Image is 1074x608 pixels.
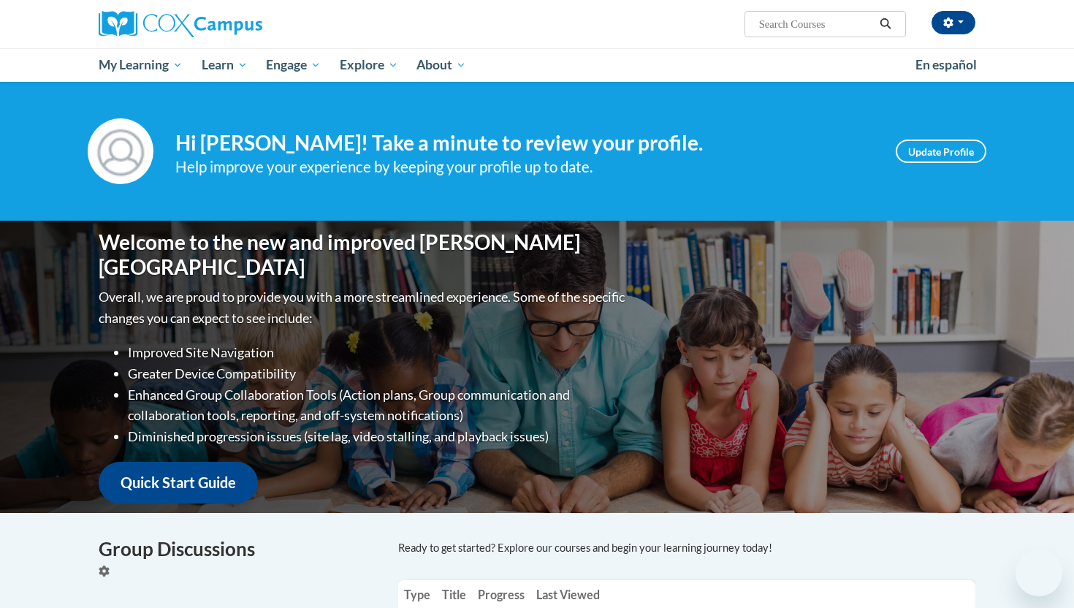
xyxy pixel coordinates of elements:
[408,48,476,82] a: About
[266,56,321,74] span: Engage
[89,48,192,82] a: My Learning
[932,11,975,34] button: Account Settings
[99,230,628,279] h1: Welcome to the new and improved [PERSON_NAME][GEOGRAPHIC_DATA]
[915,57,977,72] span: En español
[99,535,376,563] h4: Group Discussions
[77,48,997,82] div: Main menu
[99,286,628,329] p: Overall, we are proud to provide you with a more streamlined experience. Some of the specific cha...
[192,48,257,82] a: Learn
[128,342,628,363] li: Improved Site Navigation
[875,15,896,33] button: Search
[175,155,874,179] div: Help improve your experience by keeping your profile up to date.
[758,15,875,33] input: Search Courses
[99,11,262,37] img: Cox Campus
[906,50,986,80] a: En español
[256,48,330,82] a: Engage
[128,363,628,384] li: Greater Device Compatibility
[896,140,986,163] a: Update Profile
[88,118,153,184] img: Profile Image
[202,56,248,74] span: Learn
[1016,550,1062,596] iframe: Button to launch messaging window
[99,56,183,74] span: My Learning
[340,56,398,74] span: Explore
[99,462,258,503] a: Quick Start Guide
[175,131,874,156] h4: Hi [PERSON_NAME]! Take a minute to review your profile.
[99,11,376,37] a: Cox Campus
[128,384,628,427] li: Enhanced Group Collaboration Tools (Action plans, Group communication and collaboration tools, re...
[330,48,408,82] a: Explore
[416,56,466,74] span: About
[128,426,628,447] li: Diminished progression issues (site lag, video stalling, and playback issues)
